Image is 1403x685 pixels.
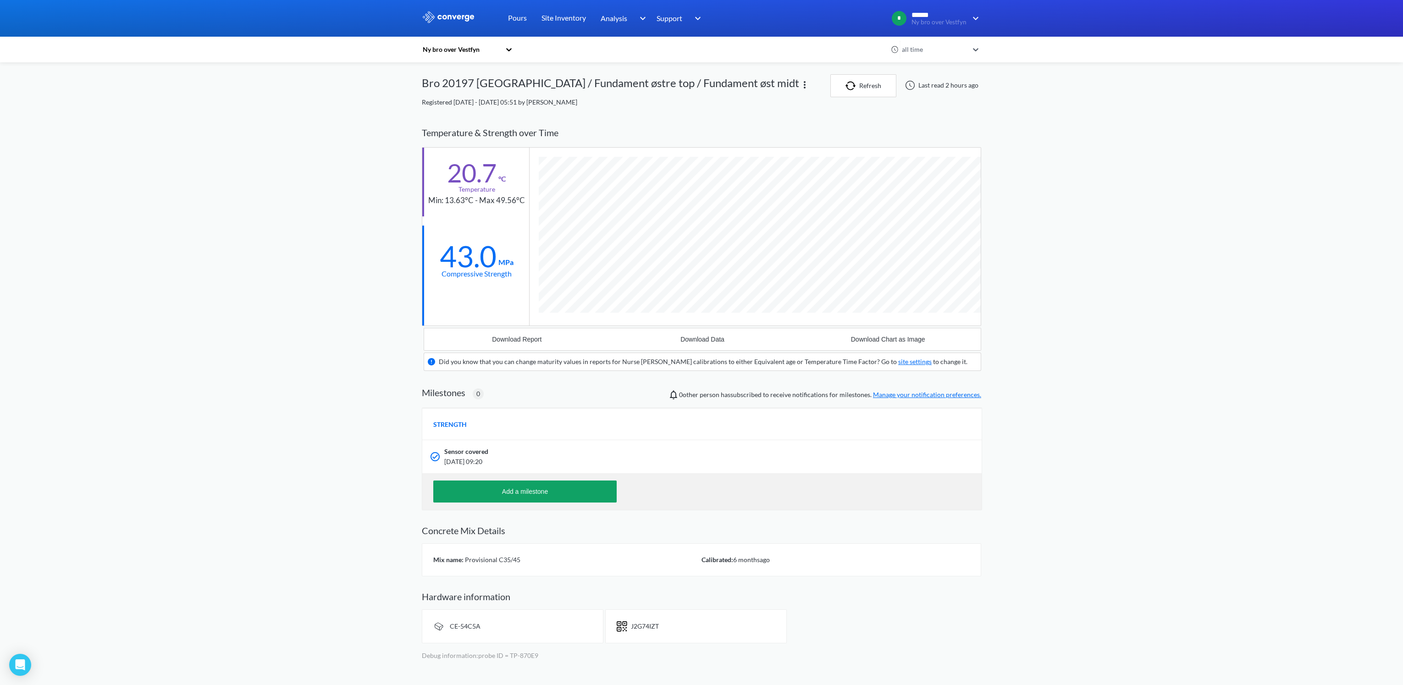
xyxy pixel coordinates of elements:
[458,184,495,194] div: Temperature
[631,622,659,630] span: J2G74IZT
[422,118,981,147] div: Temperature & Strength over Time
[679,391,698,398] span: 0 other
[851,336,925,343] div: Download Chart as Image
[830,74,896,97] button: Refresh
[898,358,932,365] a: site settings
[845,81,859,90] img: icon-refresh.svg
[492,336,541,343] div: Download Report
[657,12,682,24] span: Support
[422,387,465,398] h2: Milestones
[733,556,770,563] span: 6 months ago
[911,19,967,26] span: Ny bro over Vestfyn
[439,357,967,367] div: Did you know that you can change maturity values in reports for Nurse [PERSON_NAME] calibrations ...
[795,328,981,350] button: Download Chart as Image
[422,591,981,602] h2: Hardware information
[701,556,733,563] span: Calibrated:
[422,525,981,536] h2: Concrete Mix Details
[422,98,577,106] span: Registered [DATE] - [DATE] 05:51 by [PERSON_NAME]
[680,336,724,343] div: Download Data
[433,420,467,430] span: STRENGTH
[428,194,525,207] div: Min: 13.63°C - Max 49.56°C
[689,13,703,24] img: downArrow.svg
[447,161,497,184] div: 20.7
[433,556,464,563] span: Mix name:
[422,44,501,55] div: Ny bro over Vestfyn
[967,13,981,24] img: downArrow.svg
[433,621,444,632] img: signal-icon.svg
[679,390,981,400] span: person has subscribed to receive notifications for milestones.
[9,654,31,676] div: Open Intercom Messenger
[799,79,810,90] img: more.svg
[464,556,520,563] span: Provisional C35/45
[442,268,512,279] div: Compressive Strength
[610,328,795,350] button: Download Data
[634,13,648,24] img: downArrow.svg
[444,447,488,457] span: Sensor covered
[422,74,799,97] div: Bro 20197 [GEOGRAPHIC_DATA] / Fundament østre top / Fundament øst midt
[900,80,981,91] div: Last read 2 hours ago
[422,11,475,23] img: logo_ewhite.svg
[873,391,981,398] a: Manage your notification preferences.
[668,389,679,400] img: notifications-icon.svg
[422,651,981,661] p: Debug information: probe ID = TP-870E9
[424,328,610,350] button: Download Report
[440,245,497,268] div: 43.0
[891,45,899,54] img: icon-clock.svg
[433,481,617,503] button: Add a milestone
[601,12,627,24] span: Analysis
[450,622,481,630] span: CE-54C5A
[476,389,480,399] span: 0
[617,621,627,632] img: icon-short-text.svg
[900,44,968,55] div: all time
[444,457,860,467] span: [DATE] 09:20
